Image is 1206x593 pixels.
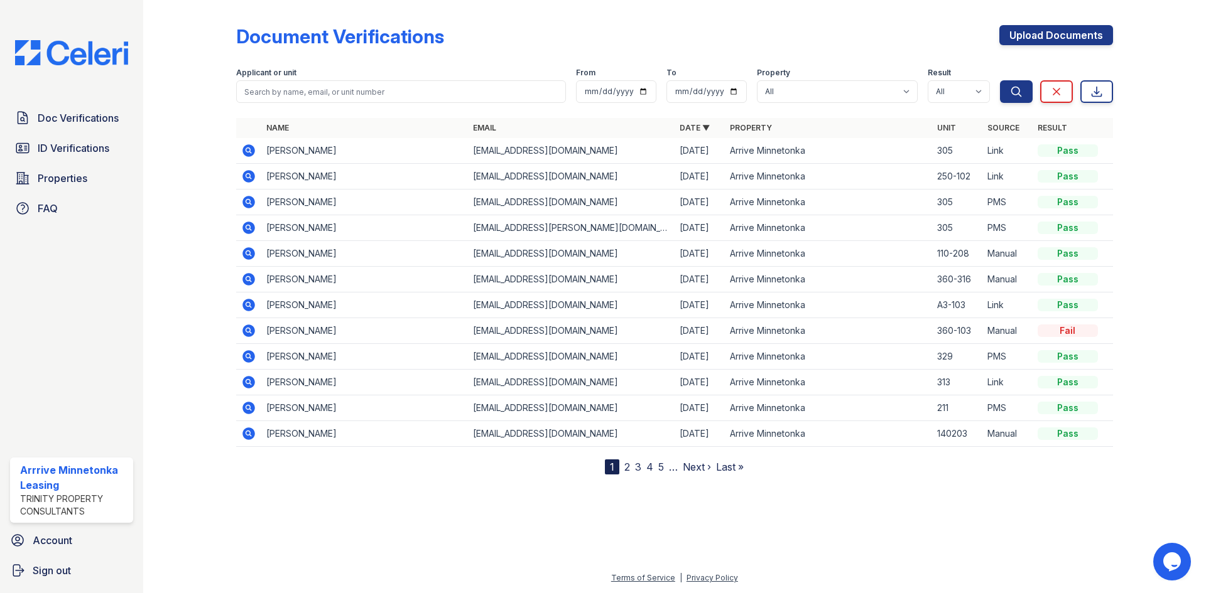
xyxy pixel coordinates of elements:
[932,164,982,190] td: 250-102
[982,318,1033,344] td: Manual
[675,292,725,318] td: [DATE]
[932,215,982,241] td: 305
[1038,123,1067,132] a: Result
[716,461,744,473] a: Last »
[932,138,982,164] td: 305
[669,459,678,474] span: …
[725,241,932,267] td: Arrive Minnetonka
[468,138,675,164] td: [EMAIL_ADDRESS][DOMAIN_NAME]
[932,421,982,447] td: 140203
[10,105,133,131] a: Doc Verifications
[680,123,710,132] a: Date ▼
[468,267,675,292] td: [EMAIL_ADDRESS][DOMAIN_NAME]
[236,25,444,48] div: Document Verifications
[680,573,682,582] div: |
[261,267,468,292] td: [PERSON_NAME]
[468,318,675,344] td: [EMAIL_ADDRESS][DOMAIN_NAME]
[666,68,676,78] label: To
[468,164,675,190] td: [EMAIL_ADDRESS][DOMAIN_NAME]
[982,292,1033,318] td: Link
[605,459,619,474] div: 1
[5,528,138,553] a: Account
[1038,324,1098,337] div: Fail
[576,68,595,78] label: From
[261,241,468,267] td: [PERSON_NAME]
[1038,273,1098,286] div: Pass
[675,395,725,421] td: [DATE]
[5,558,138,583] a: Sign out
[1038,222,1098,234] div: Pass
[725,344,932,370] td: Arrive Minnetonka
[38,171,87,186] span: Properties
[675,138,725,164] td: [DATE]
[982,241,1033,267] td: Manual
[982,421,1033,447] td: Manual
[725,164,932,190] td: Arrive Minnetonka
[675,267,725,292] td: [DATE]
[473,123,496,132] a: Email
[932,318,982,344] td: 360-103
[932,190,982,215] td: 305
[932,241,982,267] td: 110-208
[611,573,675,582] a: Terms of Service
[675,215,725,241] td: [DATE]
[261,164,468,190] td: [PERSON_NAME]
[982,395,1033,421] td: PMS
[10,166,133,191] a: Properties
[928,68,951,78] label: Result
[20,462,128,493] div: Arrrive Minnetonka Leasing
[468,421,675,447] td: [EMAIL_ADDRESS][DOMAIN_NAME]
[675,370,725,395] td: [DATE]
[687,573,738,582] a: Privacy Policy
[982,190,1033,215] td: PMS
[982,138,1033,164] td: Link
[468,344,675,370] td: [EMAIL_ADDRESS][DOMAIN_NAME]
[932,395,982,421] td: 211
[33,533,72,548] span: Account
[236,80,566,103] input: Search by name, email, or unit number
[261,215,468,241] td: [PERSON_NAME]
[38,141,109,156] span: ID Verifications
[725,215,932,241] td: Arrive Minnetonka
[5,40,138,65] img: CE_Logo_Blue-a8612792a0a2168367f1c8372b55b34899dd931a85d93a1a3d3e32e68fde9ad4.png
[261,138,468,164] td: [PERSON_NAME]
[725,395,932,421] td: Arrive Minnetonka
[725,421,932,447] td: Arrive Minnetonka
[982,370,1033,395] td: Link
[675,241,725,267] td: [DATE]
[932,267,982,292] td: 360-316
[468,190,675,215] td: [EMAIL_ADDRESS][DOMAIN_NAME]
[468,292,675,318] td: [EMAIL_ADDRESS][DOMAIN_NAME]
[261,292,468,318] td: [PERSON_NAME]
[982,164,1033,190] td: Link
[1038,427,1098,440] div: Pass
[725,267,932,292] td: Arrive Minnetonka
[1038,350,1098,363] div: Pass
[725,292,932,318] td: Arrive Minnetonka
[675,318,725,344] td: [DATE]
[675,344,725,370] td: [DATE]
[33,563,71,578] span: Sign out
[987,123,1019,132] a: Source
[468,395,675,421] td: [EMAIL_ADDRESS][DOMAIN_NAME]
[261,370,468,395] td: [PERSON_NAME]
[937,123,956,132] a: Unit
[261,318,468,344] td: [PERSON_NAME]
[261,190,468,215] td: [PERSON_NAME]
[725,190,932,215] td: Arrive Minnetonka
[932,370,982,395] td: 313
[261,421,468,447] td: [PERSON_NAME]
[675,164,725,190] td: [DATE]
[1038,402,1098,414] div: Pass
[10,136,133,161] a: ID Verifications
[468,241,675,267] td: [EMAIL_ADDRESS][DOMAIN_NAME]
[1038,247,1098,260] div: Pass
[982,344,1033,370] td: PMS
[236,68,296,78] label: Applicant or unit
[261,395,468,421] td: [PERSON_NAME]
[1038,170,1098,183] div: Pass
[38,110,119,126] span: Doc Verifications
[730,123,772,132] a: Property
[675,421,725,447] td: [DATE]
